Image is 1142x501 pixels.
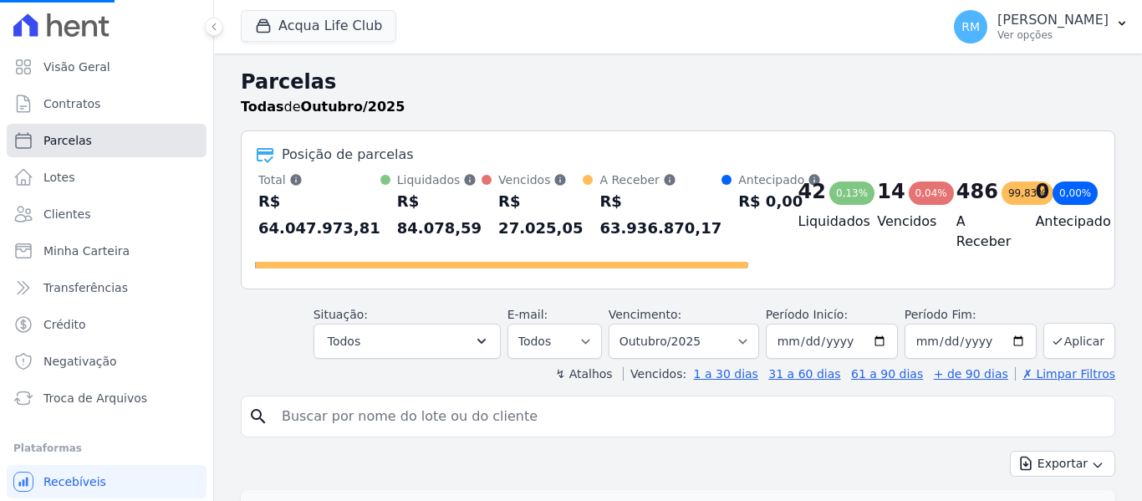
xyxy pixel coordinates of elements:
div: 0,04% [909,181,954,205]
label: E-mail: [507,308,548,321]
div: R$ 27.025,05 [498,188,583,242]
label: Vencimento: [609,308,681,321]
a: Contratos [7,87,206,120]
h4: A Receber [956,212,1009,252]
a: Recebíveis [7,465,206,498]
label: Período Fim: [905,306,1037,324]
span: Crédito [43,316,86,333]
strong: Todas [241,99,284,115]
div: 486 [956,178,998,205]
span: Clientes [43,206,90,222]
span: RM [961,21,980,33]
a: Parcelas [7,124,206,157]
p: [PERSON_NAME] [997,12,1109,28]
h2: Parcelas [241,67,1115,97]
span: Minha Carteira [43,243,130,259]
a: Negativação [7,345,206,378]
span: Contratos [43,95,100,112]
h4: Vencidos [877,212,930,232]
div: Total [258,171,380,188]
label: ↯ Atalhos [555,367,612,381]
a: 1 a 30 dias [694,367,758,381]
div: R$ 0,00 [738,188,821,215]
div: 0 [1035,178,1049,205]
button: RM [PERSON_NAME] Ver opções [941,3,1142,50]
div: 0,13% [829,181,874,205]
a: Transferências [7,271,206,304]
i: search [248,406,268,427]
div: Liquidados [397,171,482,188]
h4: Antecipado [1035,212,1088,232]
div: 42 [798,178,826,205]
a: Lotes [7,161,206,194]
h4: Liquidados [798,212,851,232]
label: Situação: [314,308,368,321]
div: Plataformas [13,438,200,458]
button: Aplicar [1043,323,1115,359]
button: Exportar [1010,451,1115,477]
span: Troca de Arquivos [43,390,147,406]
div: R$ 84.078,59 [397,188,482,242]
a: + de 90 dias [934,367,1008,381]
p: Ver opções [997,28,1109,42]
span: Transferências [43,279,128,296]
a: 31 a 60 dias [768,367,840,381]
button: Acqua Life Club [241,10,396,42]
label: Vencidos: [623,367,686,381]
a: Visão Geral [7,50,206,84]
span: Recebíveis [43,473,106,490]
span: Visão Geral [43,59,110,75]
a: Clientes [7,197,206,231]
a: ✗ Limpar Filtros [1015,367,1115,381]
div: 14 [877,178,905,205]
span: Parcelas [43,132,92,149]
div: Antecipado [738,171,821,188]
span: Todos [328,331,360,351]
a: 61 a 90 dias [851,367,923,381]
span: Lotes [43,169,75,186]
a: Crédito [7,308,206,341]
div: 0,00% [1053,181,1098,205]
div: R$ 63.936.870,17 [599,188,721,242]
a: Minha Carteira [7,234,206,268]
button: Todos [314,324,501,359]
input: Buscar por nome do lote ou do cliente [272,400,1108,433]
strong: Outubro/2025 [301,99,405,115]
div: Vencidos [498,171,583,188]
label: Período Inicío: [766,308,848,321]
div: Posição de parcelas [282,145,414,165]
div: A Receber [599,171,721,188]
div: 99,83% [1002,181,1053,205]
a: Troca de Arquivos [7,381,206,415]
p: de [241,97,405,117]
span: Negativação [43,353,117,370]
div: R$ 64.047.973,81 [258,188,380,242]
